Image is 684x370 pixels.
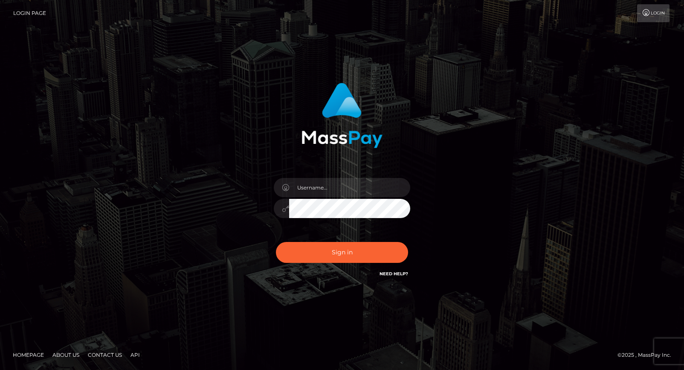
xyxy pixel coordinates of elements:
[276,242,408,263] button: Sign in
[617,350,678,360] div: © 2025 , MassPay Inc.
[637,4,670,22] a: Login
[9,348,47,361] a: Homepage
[380,271,408,277] a: Need Help?
[49,348,83,361] a: About Us
[127,348,143,361] a: API
[301,83,383,148] img: MassPay Login
[289,178,410,197] input: Username...
[13,4,46,22] a: Login Page
[84,348,125,361] a: Contact Us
